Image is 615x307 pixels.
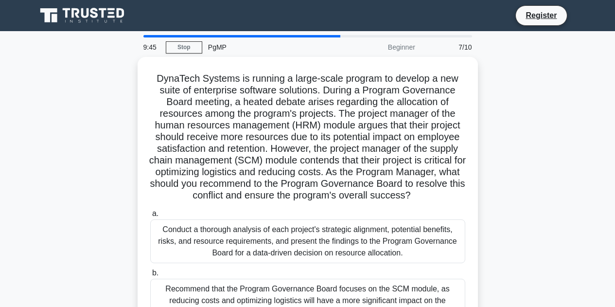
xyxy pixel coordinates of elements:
[149,72,466,202] h5: DynaTech Systems is running a large-scale program to develop a new suite of enterprise software s...
[150,219,465,263] div: Conduct a thorough analysis of each project's strategic alignment, potential benefits, risks, and...
[152,209,158,217] span: a.
[202,37,336,57] div: PgMP
[520,9,562,21] a: Register
[152,269,158,277] span: b.
[336,37,421,57] div: Beginner
[166,41,202,54] a: Stop
[138,37,166,57] div: 9:45
[421,37,478,57] div: 7/10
